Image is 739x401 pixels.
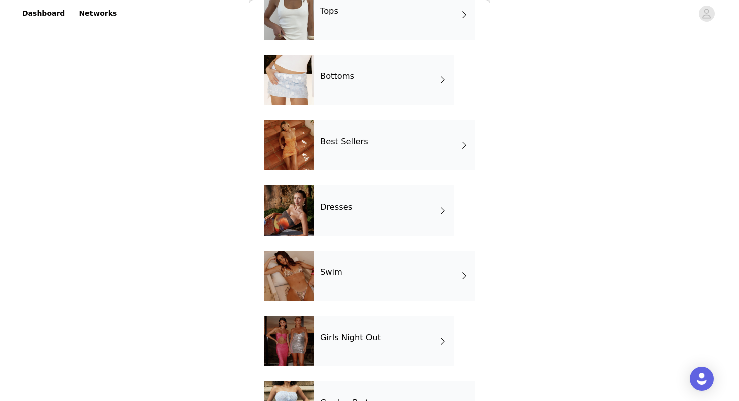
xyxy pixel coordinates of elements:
h4: Best Sellers [320,137,368,146]
h4: Tops [320,7,338,16]
a: Networks [73,2,123,25]
h4: Bottoms [320,72,354,81]
h4: Swim [320,268,342,277]
h4: Girls Night Out [320,333,381,342]
div: avatar [702,6,711,22]
div: Open Intercom Messenger [690,367,714,391]
a: Dashboard [16,2,71,25]
h4: Dresses [320,203,352,212]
